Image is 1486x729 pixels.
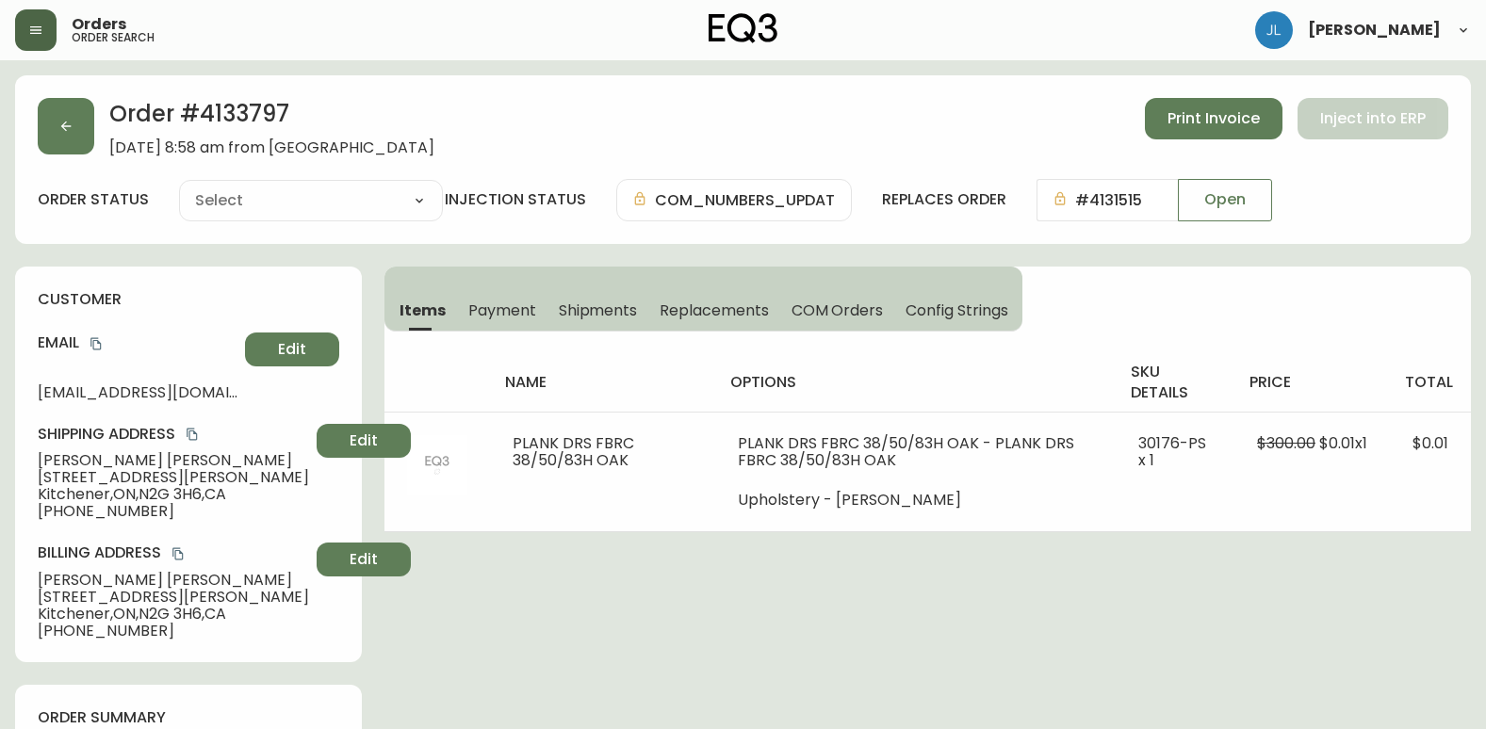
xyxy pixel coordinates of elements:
[1405,372,1456,393] h4: total
[109,139,434,156] span: [DATE] 8:58 am from [GEOGRAPHIC_DATA]
[1131,362,1219,404] h4: sku details
[1178,179,1272,221] button: Open
[468,300,536,320] span: Payment
[72,17,126,32] span: Orders
[792,300,884,320] span: COM Orders
[709,13,778,43] img: logo
[407,435,467,495] img: 404Image.svg
[38,189,149,210] label: order status
[38,707,339,728] h4: order summary
[559,300,638,320] span: Shipments
[445,189,586,210] h4: injection status
[400,300,446,320] span: Items
[183,425,202,444] button: copy
[513,432,634,471] span: PLANK DRS FBRC 38/50/83H OAK
[245,332,339,366] button: Edit
[38,289,339,310] h4: customer
[87,334,106,353] button: copy
[278,339,306,360] span: Edit
[38,384,237,401] span: [EMAIL_ADDRESS][DOMAIN_NAME]
[38,572,309,589] span: [PERSON_NAME] [PERSON_NAME]
[38,332,237,353] h4: Email
[38,469,309,486] span: [STREET_ADDRESS][PERSON_NAME]
[38,606,309,623] span: Kitchener , ON , N2G 3H6 , CA
[1319,432,1367,454] span: $0.01 x 1
[317,424,411,458] button: Edit
[72,32,155,43] h5: order search
[38,486,309,503] span: Kitchener , ON , N2G 3H6 , CA
[38,452,309,469] span: [PERSON_NAME] [PERSON_NAME]
[38,543,309,563] h4: Billing Address
[1255,11,1293,49] img: 1c9c23e2a847dab86f8017579b61559c
[730,372,1101,393] h4: options
[169,544,188,563] button: copy
[1168,108,1260,129] span: Print Invoice
[317,543,411,576] button: Edit
[738,492,1093,509] li: Upholstery - [PERSON_NAME]
[38,424,309,445] h4: Shipping Address
[350,430,378,451] span: Edit
[1145,98,1282,139] button: Print Invoice
[38,623,309,640] span: [PHONE_NUMBER]
[738,435,1093,469] li: PLANK DRS FBRC 38/50/83H OAK - PLANK DRS FBRC 38/50/83H OAK
[906,300,1007,320] span: Config Strings
[1257,432,1315,454] span: $300.00
[1204,189,1246,210] span: Open
[882,189,1006,210] h4: replaces order
[38,589,309,606] span: [STREET_ADDRESS][PERSON_NAME]
[505,372,700,393] h4: name
[350,549,378,570] span: Edit
[1138,432,1206,471] span: 30176-PS x 1
[109,98,434,139] h2: Order # 4133797
[1308,23,1441,38] span: [PERSON_NAME]
[1413,432,1448,454] span: $0.01
[660,300,768,320] span: Replacements
[1249,372,1375,393] h4: price
[38,503,309,520] span: [PHONE_NUMBER]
